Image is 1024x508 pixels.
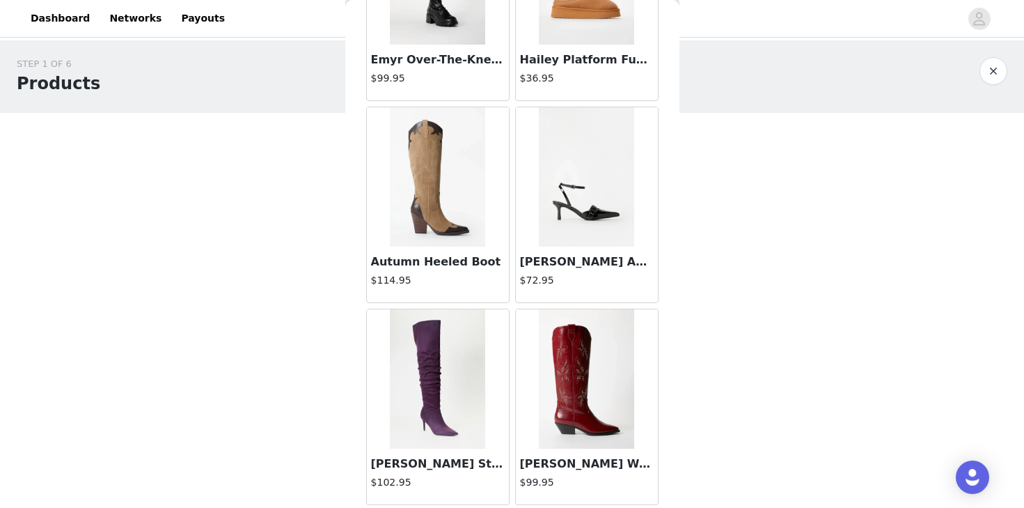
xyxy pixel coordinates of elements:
h4: $99.95 [520,475,654,490]
img: Blakely Ankle Strap Pump [539,107,634,247]
img: Teddi Western Boot [539,309,634,449]
img: Autumn Heeled Boot [390,107,485,247]
div: avatar [972,8,986,30]
h1: Products [17,71,100,96]
img: Shona Slouchy Stiletto Boot [390,309,485,449]
a: Networks [101,3,170,34]
h4: $99.95 [371,71,505,86]
a: Payouts [173,3,233,34]
h4: $102.95 [371,475,505,490]
a: Dashboard [22,3,98,34]
div: Open Intercom Messenger [956,461,989,494]
h3: Hailey Platform Fuzzie [520,52,654,68]
h3: Autumn Heeled Boot [371,254,505,270]
h4: $72.95 [520,273,654,288]
h3: [PERSON_NAME] Ankle Strap Pump [520,254,654,270]
h3: [PERSON_NAME] Stiletto Boot [371,456,505,472]
h3: Emyr Over-The-Knee Boot [371,52,505,68]
h3: [PERSON_NAME] Western Boot [520,456,654,472]
h4: $114.95 [371,273,505,288]
h4: $36.95 [520,71,654,86]
div: STEP 1 OF 6 [17,57,100,71]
